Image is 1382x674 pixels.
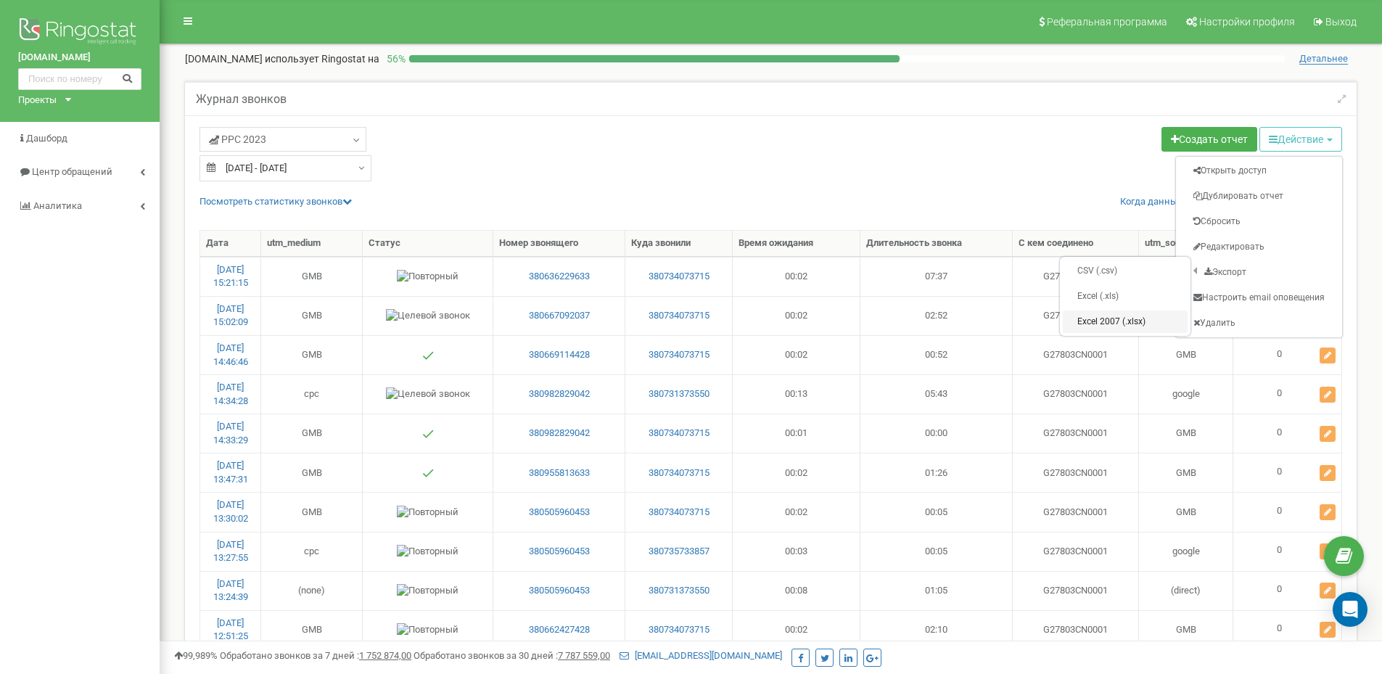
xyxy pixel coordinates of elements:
td: G27803CN0001 [1013,374,1139,414]
td: G27803CN0001 [1013,257,1139,296]
td: 01:26 [860,453,1013,492]
td: 00:08 [733,571,860,610]
td: google [1139,374,1233,414]
img: Повторный [397,623,458,637]
a: 380505960453 [499,584,619,598]
img: Повторный [397,545,458,559]
td: cpc [261,374,363,414]
td: GMB [261,414,363,453]
td: G27803CN0001 [1013,492,1139,531]
img: Целевой звонок [386,387,470,401]
a: Excel 2007 (.xlsx) [1063,311,1188,333]
a: [DOMAIN_NAME] [18,51,141,65]
span: Аналитика [33,200,82,211]
a: 380669114428 [499,348,619,362]
span: Реферальная программа [1047,16,1167,28]
a: 380734073715 [631,467,726,480]
th: Номер звонящего [493,231,625,257]
img: Повторный [397,584,458,598]
a: [DATE] 14:46:46 [213,342,248,367]
a: Открыть доступ [1179,160,1339,182]
a: [DATE] 12:51:25 [213,617,248,642]
td: GMB [1139,335,1233,374]
td: 00:02 [733,257,860,296]
td: 0 [1233,571,1341,610]
td: GMB [261,257,363,296]
a: 380505960453 [499,545,619,559]
span: Обработано звонков за 30 дней : [414,650,610,661]
a: [DATE] 14:33:29 [213,421,248,445]
td: GMB [261,453,363,492]
td: GMB [1139,610,1233,649]
img: Отвечен [422,467,434,479]
a: Редактировать [1179,236,1339,258]
div: Open Intercom Messenger [1333,592,1367,627]
a: [DATE] 15:21:15 [213,264,248,289]
a: Настроить email оповещения [1179,287,1339,309]
td: 00:03 [733,532,860,571]
td: 0 [1233,374,1341,414]
td: 0 [1233,492,1341,531]
a: 380982829042 [499,387,619,401]
div: Проекты [18,94,57,107]
a: 380731373550 [631,584,726,598]
td: G27803CN0001 [1013,414,1139,453]
a: Удалить [1179,312,1339,334]
a: Excel (.xls) [1063,285,1188,308]
td: G27803CN0001 [1013,532,1139,571]
span: 99,989% [174,650,218,661]
td: GMB [1139,414,1233,453]
a: 380734073715 [631,427,726,440]
span: PPC 2023 [209,132,266,147]
td: cpc [261,532,363,571]
td: GMB [261,492,363,531]
a: 380734073715 [631,623,726,637]
span: Центр обращений [32,166,112,177]
a: 380734073715 [631,270,726,284]
a: 380734073715 [631,506,726,519]
th: utm_medium [261,231,363,257]
th: utm_source [1139,231,1233,257]
a: [DATE] 15:02:09 [213,303,248,328]
td: (direct) [1139,571,1233,610]
th: С кем соединено [1013,231,1139,257]
a: 380667092037 [499,309,619,323]
td: 02:10 [860,610,1013,649]
td: G27803CN0001 [1013,571,1139,610]
td: GMB [261,335,363,374]
td: GMB [1139,453,1233,492]
span: использует Ringostat на [265,53,379,65]
td: 02:52 [860,296,1013,335]
td: GMB [261,296,363,335]
th: Куда звонили [625,231,733,257]
td: 00:52 [860,335,1013,374]
a: Посмотреть cтатистику звонков [200,196,352,207]
span: Настройки профиля [1199,16,1295,28]
img: Отвечен [422,350,434,361]
td: google [1139,532,1233,571]
a: 380505960453 [499,506,619,519]
img: Целевой звонок [386,309,470,323]
a: 380735733857 [631,545,726,559]
a: Когда данные могут отличаться от других систем [1120,195,1338,209]
td: 0 [1233,335,1341,374]
td: (none) [261,571,363,610]
td: G27803CN0001 [1013,610,1139,649]
td: G27803CN0001 [1013,335,1139,374]
a: CSV (.csv) [1063,260,1188,282]
td: GMB [261,610,363,649]
a: Создать отчет [1161,127,1257,152]
a: 380731373550 [631,387,726,401]
a: [DATE] 13:27:55 [213,539,248,564]
a: Сбросить [1179,210,1339,233]
td: 00:00 [860,414,1013,453]
u: 7 787 559,00 [558,650,610,661]
td: 0 [1233,453,1341,492]
p: 56 % [379,52,409,66]
td: GMB [1139,492,1233,531]
a: 380734073715 [631,309,726,323]
td: 00:05 [860,532,1013,571]
a: 380662427428 [499,623,619,637]
u: 1 752 874,00 [359,650,411,661]
a: [EMAIL_ADDRESS][DOMAIN_NAME] [620,650,782,661]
